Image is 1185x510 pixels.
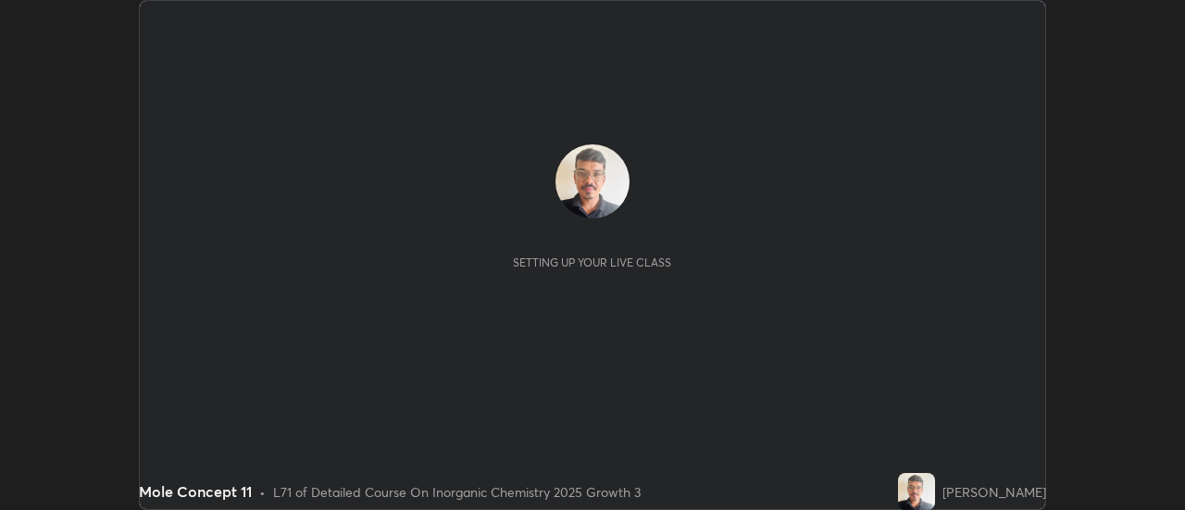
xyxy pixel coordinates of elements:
img: 5c5a1ca2b8cd4346bffe085306bd8f26.jpg [898,473,935,510]
div: L71 of Detailed Course On Inorganic Chemistry 2025 Growth 3 [273,482,641,502]
div: Setting up your live class [513,255,671,269]
div: Mole Concept 11 [139,480,252,503]
div: • [259,482,266,502]
img: 5c5a1ca2b8cd4346bffe085306bd8f26.jpg [555,144,630,218]
div: [PERSON_NAME] [942,482,1046,502]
